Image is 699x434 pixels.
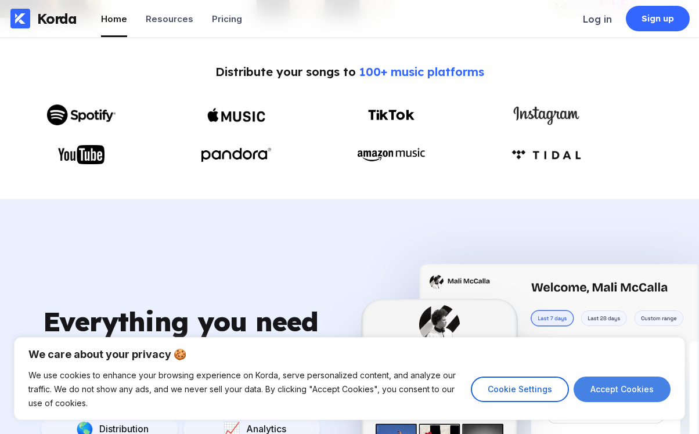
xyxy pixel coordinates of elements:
[37,10,77,27] div: Korda
[212,13,242,24] div: Pricing
[359,64,484,79] span: 100+ music platforms
[201,148,271,162] img: Pandora
[356,145,426,164] img: Amazon
[28,348,671,361] p: We care about your privacy 🍪
[207,99,265,131] img: Apple Music
[583,13,612,25] div: Log in
[46,104,116,125] img: Spotify
[101,13,127,24] div: Home
[626,6,690,31] a: Sign up
[642,13,675,24] div: Sign up
[41,307,320,395] div: Everything you need to succeed as an independent artist.
[368,110,415,121] img: TikTok
[574,377,671,402] button: Accept Cookies
[58,145,105,164] img: YouTube
[511,103,581,128] img: Instagram
[471,377,569,402] button: Cookie Settings
[146,13,193,24] div: Resources
[28,368,462,410] p: We use cookies to enhance your browsing experience on Korda, serve personalized content, and anal...
[511,150,581,160] img: Amazon
[215,64,484,79] div: Distribute your songs to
